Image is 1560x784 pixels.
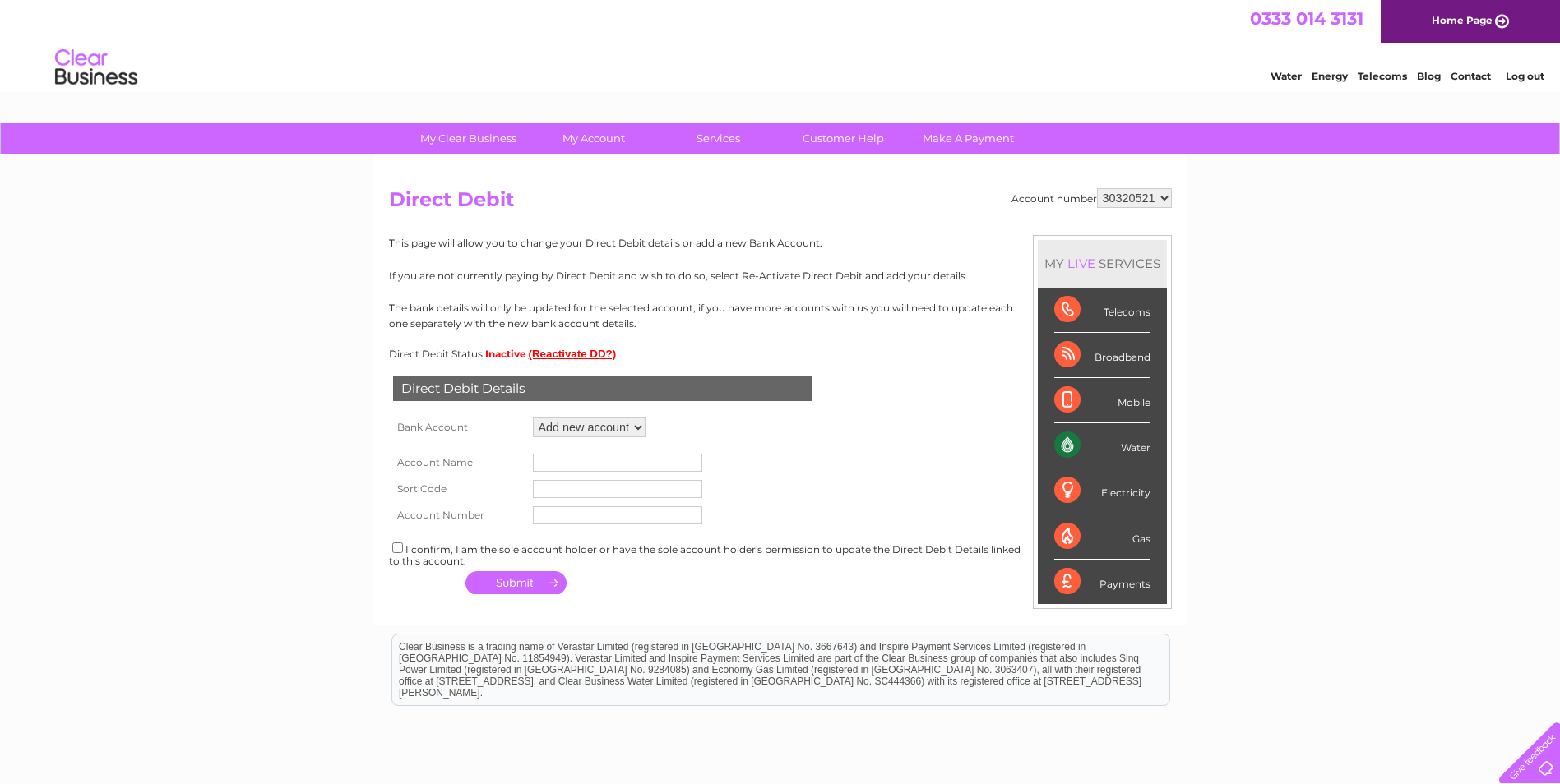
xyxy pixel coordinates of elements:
p: If you are not currently paying by Direct Debit and wish to do so, select Re-Activate Direct Debi... [389,268,1172,284]
a: Telecoms [1358,70,1407,82]
button: (Reactivate DD?) [529,348,617,360]
th: Bank Account [389,413,529,441]
th: Account Number [389,502,529,528]
a: Water [1271,70,1302,82]
div: Clear Business is a trading name of Verastar Limited (registered in [GEOGRAPHIC_DATA] No. 3667643... [392,9,1169,80]
th: Account Name [389,450,529,476]
div: Water [1054,423,1150,468]
div: Mobile [1054,378,1150,423]
div: Telecoms [1054,288,1150,333]
a: Customer Help [775,123,911,154]
a: My Account [525,123,661,154]
div: Account number [1011,188,1172,208]
div: LIVE [1064,256,1099,271]
a: Energy [1312,70,1348,82]
div: Gas [1054,514,1150,560]
th: Sort Code [389,476,529,502]
div: Broadband [1054,333,1150,378]
a: Blog [1417,70,1441,82]
a: Contact [1451,70,1491,82]
img: logo.png [54,43,138,93]
span: Inactive [485,348,526,360]
p: This page will allow you to change your Direct Debit details or add a new Bank Account. [389,235,1172,251]
div: MY SERVICES [1038,240,1167,287]
p: The bank details will only be updated for the selected account, if you have more accounts with us... [389,300,1172,331]
a: My Clear Business [400,123,536,154]
a: Make A Payment [900,123,1036,154]
div: Payments [1054,560,1150,604]
h2: Direct Debit [389,188,1172,219]
a: Log out [1506,70,1544,82]
div: Direct Debit Status: [389,348,1172,360]
a: Services [650,123,786,154]
div: I confirm, I am the sole account holder or have the sole account holder's permission to update th... [389,540,1172,567]
div: Electricity [1054,468,1150,514]
a: 0333 014 3131 [1250,8,1363,29]
div: Direct Debit Details [393,376,812,401]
